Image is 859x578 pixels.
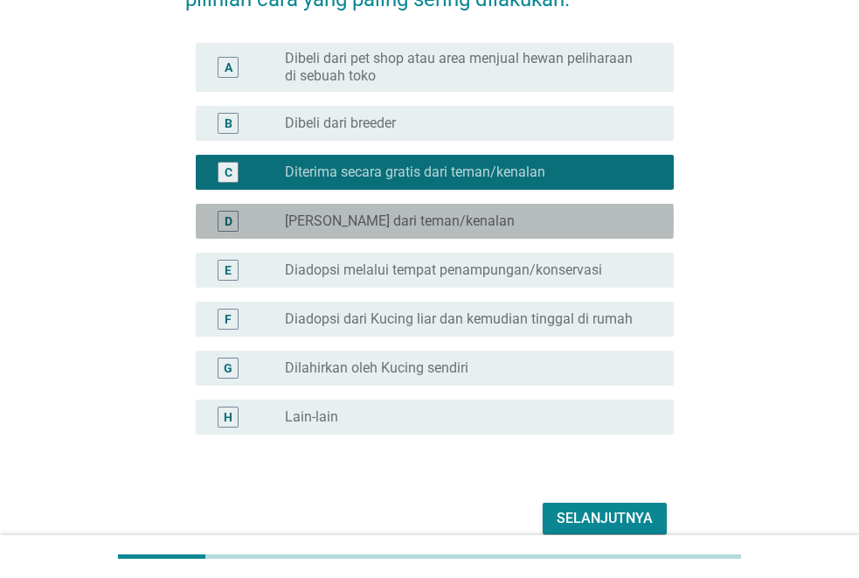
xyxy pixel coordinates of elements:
[225,58,232,76] div: A
[285,115,396,132] label: Dibeli dari breeder
[224,407,232,426] div: H
[543,503,667,534] button: Selanjutnya
[285,359,468,377] label: Dilahirkan oleh Kucing sendiri
[225,212,232,230] div: D
[557,508,653,529] div: Selanjutnya
[285,408,338,426] label: Lain-lain
[285,310,633,328] label: Diadopsi dari Kucing liar dan kemudian tinggal di rumah
[224,359,232,377] div: G
[225,310,232,328] div: F
[285,212,515,230] label: [PERSON_NAME] dari teman/kenalan
[285,50,646,85] label: Dibeli dari pet shop atau area menjual hewan peliharaan di sebuah toko
[225,163,232,181] div: C
[285,261,602,279] label: Diadopsi melalui tempat penampungan/konservasi
[225,261,232,279] div: E
[225,114,232,132] div: B
[285,164,545,181] label: Diterima secara gratis dari teman/kenalan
